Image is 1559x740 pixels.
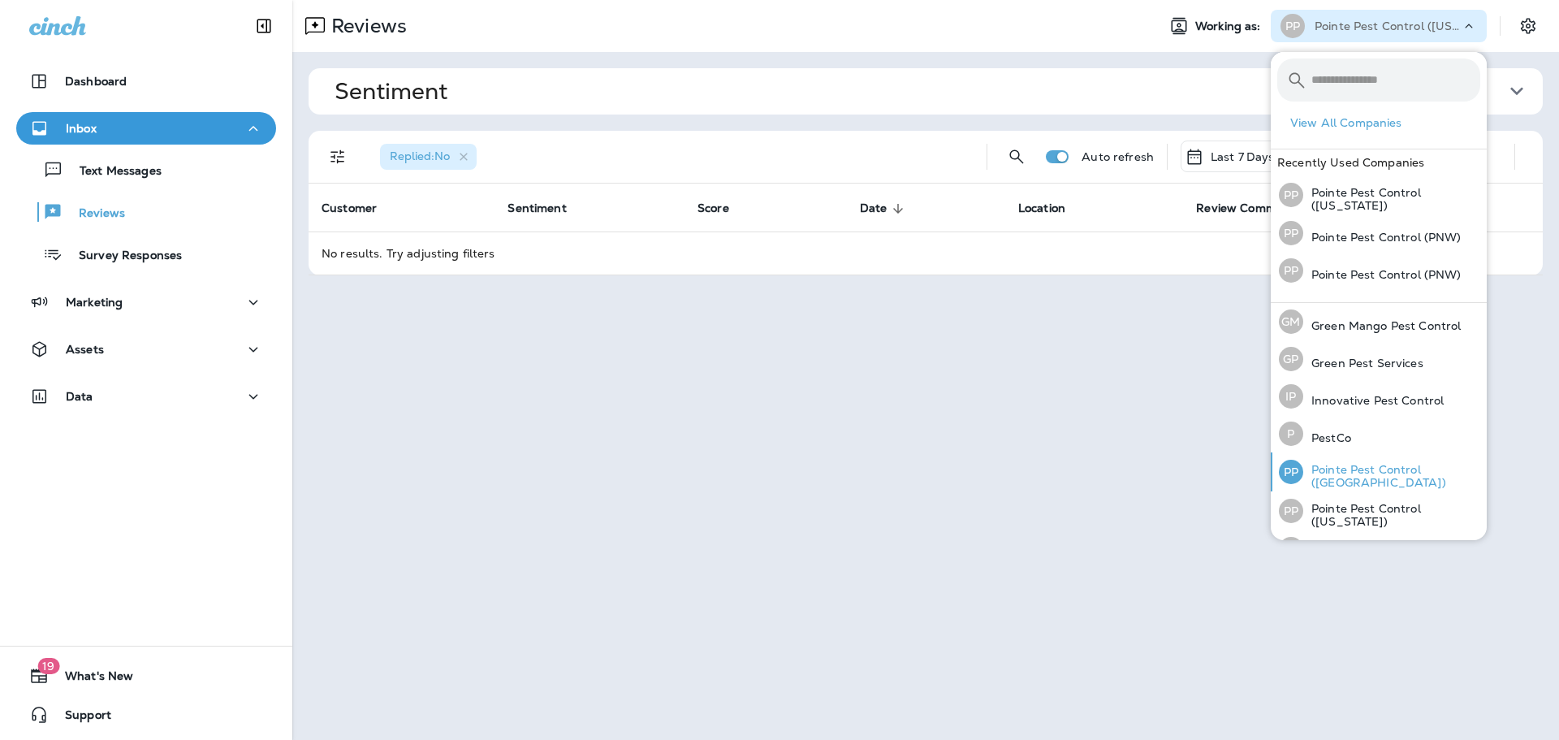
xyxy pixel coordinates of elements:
span: Review Comment [1196,201,1316,216]
span: 19 [37,658,59,674]
div: PP [1279,499,1303,523]
div: P [1279,422,1303,446]
button: Dashboard [16,65,276,97]
button: Search Reviews [1000,141,1033,173]
p: Pointe Pest Control (PNW) [1303,231,1462,244]
p: Pointe Pest Control ([US_STATE]) [1315,19,1461,32]
div: Recently Used Companies [1271,149,1487,175]
span: Location [1018,201,1065,215]
div: Replied:No [380,144,477,170]
span: Date [860,201,909,216]
span: Customer [322,201,377,215]
td: No results. Try adjusting filters [309,232,1543,275]
div: IP [1279,384,1303,409]
div: GP [1279,347,1303,371]
button: 19What's New [16,660,276,692]
p: Last 7 Days [1211,150,1275,163]
span: What's New [49,669,133,689]
button: GMGreen Mango Pest Control [1271,303,1487,340]
button: PPPointe Pest Control (PNW) [1271,530,1487,568]
button: Sentiment [322,68,1556,115]
p: Green Mango Pest Control [1303,319,1461,332]
div: PP [1280,14,1305,38]
h1: Sentiment [335,78,447,105]
p: Assets [66,343,104,356]
span: Date [860,201,887,215]
button: Survey Responses [16,237,276,271]
p: Innovative Pest Control [1303,394,1444,407]
p: Text Messages [63,164,162,180]
div: PP [1279,460,1303,484]
p: Reviews [63,206,125,222]
p: Pointe Pest Control ([US_STATE]) [1303,186,1480,212]
span: Customer [322,201,398,216]
span: Sentiment [507,201,587,216]
span: Replied : No [390,149,450,163]
button: Assets [16,333,276,366]
p: Dashboard [65,75,127,88]
button: PPPointe Pest Control (PNW) [1271,252,1487,289]
p: Auto refresh [1082,150,1154,163]
p: Survey Responses [63,249,182,264]
span: Sentiment [507,201,566,215]
button: PPPointe Pest Control ([US_STATE]) [1271,491,1487,530]
span: Score [697,201,750,216]
span: Review Comment [1196,201,1295,215]
p: Pointe Pest Control (PNW) [1303,268,1462,281]
button: GPGreen Pest Services [1271,340,1487,378]
p: Pointe Pest Control ([GEOGRAPHIC_DATA]) [1303,463,1480,489]
span: Working as: [1195,19,1264,33]
p: Reviews [325,14,407,38]
button: PPPointe Pest Control ([GEOGRAPHIC_DATA]) [1271,452,1487,491]
button: PPPointe Pest Control ([US_STATE]) [1271,175,1487,214]
button: Collapse Sidebar [241,10,287,42]
button: PPPointe Pest Control (PNW) [1271,214,1487,252]
div: PP [1279,183,1303,207]
button: IPInnovative Pest Control [1271,378,1487,415]
button: PPestCo [1271,415,1487,452]
span: Location [1018,201,1086,216]
span: Score [697,201,729,215]
div: PP [1279,537,1303,561]
p: Green Pest Services [1303,357,1423,370]
span: Support [49,708,111,728]
p: PestCo [1303,431,1351,444]
p: Marketing [66,296,123,309]
button: Data [16,380,276,413]
button: Text Messages [16,153,276,187]
div: PP [1279,258,1303,283]
button: Marketing [16,286,276,318]
button: View All Companies [1284,110,1487,136]
button: Reviews [16,195,276,229]
p: Inbox [66,122,97,135]
div: GM [1279,309,1303,334]
p: Data [66,390,93,403]
div: PP [1279,221,1303,245]
button: Support [16,699,276,731]
p: Pointe Pest Control ([US_STATE]) [1303,502,1480,528]
button: Inbox [16,112,276,145]
button: Filters [322,141,354,173]
button: Settings [1514,11,1543,41]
